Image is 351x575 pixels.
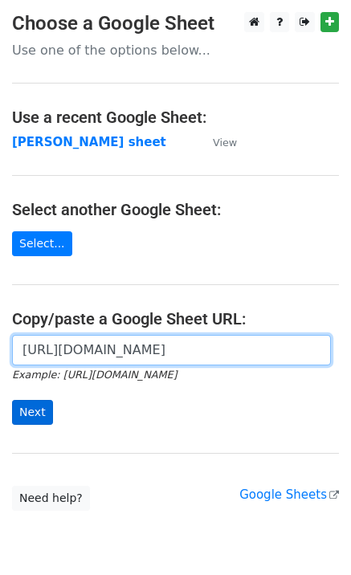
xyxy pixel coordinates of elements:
input: Next [12,400,53,425]
h4: Copy/paste a Google Sheet URL: [12,309,339,328]
input: Paste your Google Sheet URL here [12,335,331,365]
h4: Select another Google Sheet: [12,200,339,219]
small: Example: [URL][DOMAIN_NAME] [12,369,177,381]
a: Select... [12,231,72,256]
a: View [197,135,237,149]
h4: Use a recent Google Sheet: [12,108,339,127]
iframe: Chat Widget [271,498,351,575]
a: [PERSON_NAME] sheet [12,135,166,149]
a: Google Sheets [239,487,339,502]
a: Need help? [12,486,90,511]
h3: Choose a Google Sheet [12,12,339,35]
p: Use one of the options below... [12,42,339,59]
small: View [213,137,237,149]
